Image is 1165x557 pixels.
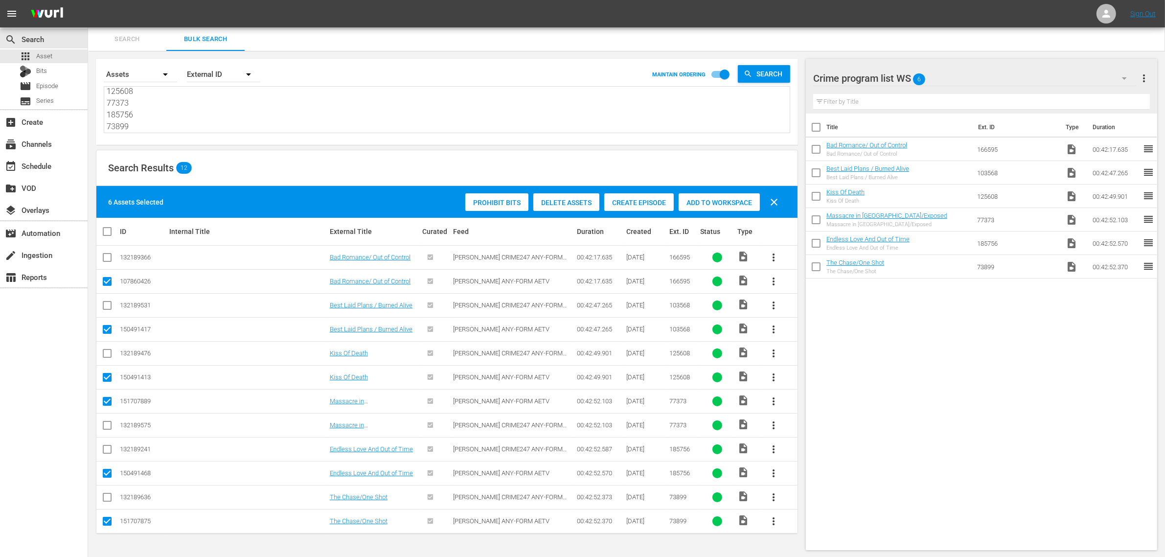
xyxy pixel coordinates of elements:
span: reorder [1142,237,1154,249]
p: MAINTAIN ORDERING [652,71,706,78]
button: more_vert [762,486,785,509]
div: Bad Romance/ Out of Control [826,151,907,157]
span: 73899 [669,517,686,525]
span: 125608 [669,349,690,357]
span: [PERSON_NAME] ANY-FORM AETV [453,517,549,525]
button: more_vert [762,438,785,461]
div: External ID [187,61,260,88]
span: Reports [5,272,17,283]
span: [PERSON_NAME] ANY-FORM AETV [453,469,549,477]
td: 00:42:52.570 [1089,232,1142,255]
span: more_vert [768,371,779,383]
span: clear [768,196,780,208]
span: Video [1066,167,1077,179]
span: more_vert [768,491,779,503]
td: 185756 [974,232,1062,255]
span: Video [1066,143,1077,155]
div: [DATE] [626,493,666,501]
button: more_vert [762,294,785,317]
td: 77373 [974,208,1062,232]
a: Best Laid Plans / Burned Alive [330,302,412,309]
span: Video [737,251,749,262]
a: The Chase/One Shot [826,259,884,266]
span: 125608 [669,373,690,381]
div: 00:42:52.570 [577,469,623,477]
td: 166595 [974,138,1062,161]
span: more_vert [768,252,779,263]
span: more_vert [768,300,779,311]
div: 150491417 [120,325,166,333]
td: 00:42:17.635 [1089,138,1142,161]
button: clear [762,190,786,214]
th: Type [1060,114,1087,141]
span: Search [5,34,17,46]
span: Create Episode [604,199,674,207]
span: Search [753,65,790,83]
div: [DATE] [626,397,666,405]
span: 103568 [669,325,690,333]
span: Video [737,490,749,502]
span: 185756 [669,445,690,453]
div: Created [626,228,666,235]
span: 103568 [669,302,690,309]
span: 73899 [669,493,686,501]
button: Search [738,65,790,83]
a: Endless Love And Out of Time [330,445,413,453]
span: more_vert [768,467,779,479]
div: 00:42:49.901 [577,373,623,381]
span: [PERSON_NAME] ANY-FORM AETV [453,325,549,333]
a: Kiss Of Death [826,188,865,196]
span: Video [737,299,749,310]
a: The Chase/One Shot [330,493,388,501]
span: 166595 [669,254,690,261]
button: more_vert [762,366,785,389]
span: Episode [20,80,31,92]
div: Best Laid Plans / Burned Alive [826,174,909,181]
div: 132189241 [120,445,166,453]
span: VOD [5,183,17,194]
div: 00:42:47.265 [577,302,623,309]
span: more_vert [768,443,779,455]
button: more_vert [762,462,785,485]
span: Asset [20,50,31,62]
div: 00:42:52.373 [577,493,623,501]
span: [PERSON_NAME] CRIME247 ANY-FORM AETV [453,493,567,508]
button: more_vert [762,510,785,533]
button: more_vert [762,318,785,341]
td: 73899 [974,255,1062,278]
td: 00:42:49.901 [1089,185,1142,208]
button: Prohibit Bits [465,193,528,211]
div: Ext. ID [669,228,697,235]
span: Create [5,116,17,128]
span: Schedule [5,161,17,172]
span: reorder [1142,143,1154,155]
div: 132189575 [120,421,166,429]
span: Asset [36,51,52,61]
div: Assets [104,61,177,88]
div: 00:42:52.103 [577,421,623,429]
div: 00:42:49.901 [577,349,623,357]
span: Ingestion [5,250,17,261]
a: Endless Love And Out of Time [826,235,910,243]
div: 132189531 [120,302,166,309]
span: reorder [1142,213,1154,225]
div: [DATE] [626,469,666,477]
div: 151707875 [120,517,166,525]
span: more_vert [768,515,779,527]
span: more_vert [768,395,779,407]
div: 00:42:17.635 [577,278,623,285]
button: more_vert [762,270,785,293]
th: Ext. ID [972,114,1060,141]
span: Video [737,514,749,526]
span: 77373 [669,397,686,405]
div: Internal Title [169,228,327,235]
span: Bits [36,66,47,76]
span: [PERSON_NAME] CRIME247 ANY-FORM AETV [453,445,567,460]
div: Endless Love And Out of Time [826,245,910,251]
a: Best Laid Plans / Burned Alive [826,165,909,172]
button: more_vert [762,246,785,269]
div: 00:42:52.587 [577,445,623,453]
a: Bad Romance/ Out of Control [826,141,907,149]
div: 150491413 [120,373,166,381]
div: 00:42:17.635 [577,254,623,261]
